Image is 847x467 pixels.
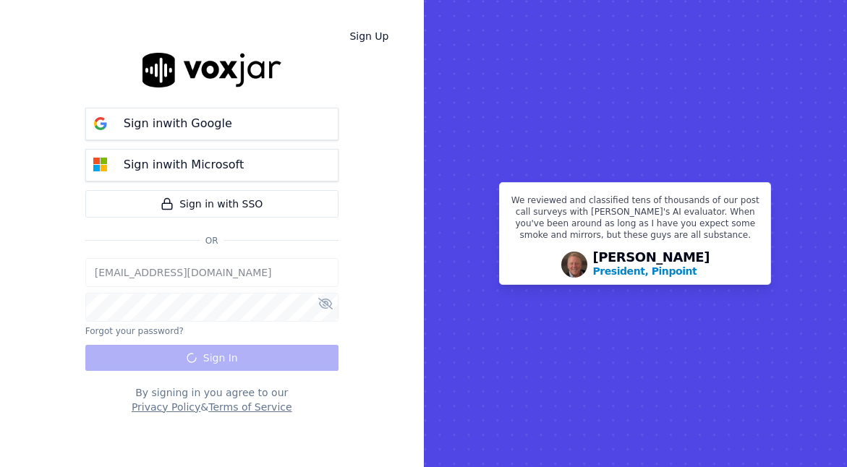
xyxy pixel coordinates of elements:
a: Sign in with SSO [85,190,339,218]
button: Sign inwith Microsoft [85,149,339,181]
div: [PERSON_NAME] [593,251,710,278]
img: google Sign in button [86,109,115,138]
button: Privacy Policy [132,400,200,414]
button: Terms of Service [208,400,291,414]
a: Sign Up [338,23,400,49]
p: We reviewed and classified tens of thousands of our post call surveys with [PERSON_NAME]'s AI eva... [508,194,762,247]
img: logo [142,53,281,87]
p: Sign in with Microsoft [124,156,244,173]
p: Sign in with Google [124,115,232,132]
img: microsoft Sign in button [86,150,115,179]
img: Avatar [561,252,587,278]
div: By signing in you agree to our & [85,385,339,414]
button: Forgot your password? [85,325,184,337]
span: Or [200,235,224,247]
p: President, Pinpoint [593,264,697,278]
input: Email [85,258,339,287]
button: Sign inwith Google [85,108,339,140]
